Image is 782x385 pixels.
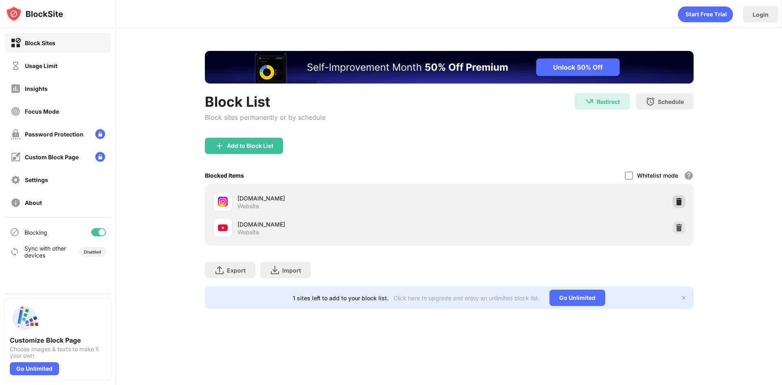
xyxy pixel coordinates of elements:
[11,175,21,185] img: settings-off.svg
[205,113,325,121] div: Block sites permanently or by schedule
[753,11,769,18] div: Login
[205,51,694,84] iframe: Banner
[549,290,605,306] div: Go Unlimited
[10,336,106,344] div: Customize Block Page
[25,85,48,92] div: Insights
[95,152,105,162] img: lock-menu.svg
[11,152,21,162] img: customize-block-page-off.svg
[25,131,83,138] div: Password Protection
[597,98,620,105] div: Redirect
[25,62,57,69] div: Usage Limit
[227,267,246,274] div: Export
[637,172,678,179] div: Whitelist mode
[393,295,540,301] div: Click here to upgrade and enjoy an unlimited block list.
[218,197,228,207] img: favicons
[681,295,687,301] img: x-button.svg
[10,346,106,359] div: Choose images & texts to make it your own
[658,98,684,105] div: Schedule
[25,108,59,115] div: Focus Mode
[11,38,21,48] img: block-on.svg
[25,40,55,46] div: Block Sites
[218,223,228,233] img: favicons
[237,194,449,202] div: [DOMAIN_NAME]
[11,84,21,94] img: insights-off.svg
[237,229,259,236] div: Website
[6,6,63,22] img: logo-blocksite.svg
[10,227,20,237] img: blocking-icon.svg
[84,249,101,254] div: Disabled
[205,93,325,110] div: Block List
[282,267,301,274] div: Import
[25,199,42,206] div: About
[11,198,21,208] img: about-off.svg
[678,6,733,22] div: animation
[293,295,389,301] div: 1 sites left to add to your block list.
[24,229,47,236] div: Blocking
[227,143,273,149] div: Add to Block List
[24,245,66,259] div: Sync with other devices
[25,176,48,183] div: Settings
[11,106,21,117] img: focus-off.svg
[11,61,21,71] img: time-usage-off.svg
[25,154,79,161] div: Custom Block Page
[10,247,20,257] img: sync-icon.svg
[205,172,244,179] div: Blocked Items
[237,202,259,210] div: Website
[11,129,21,139] img: password-protection-off.svg
[237,220,449,229] div: [DOMAIN_NAME]
[95,129,105,139] img: lock-menu.svg
[10,362,59,375] div: Go Unlimited
[10,304,39,333] img: push-custom-page.svg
